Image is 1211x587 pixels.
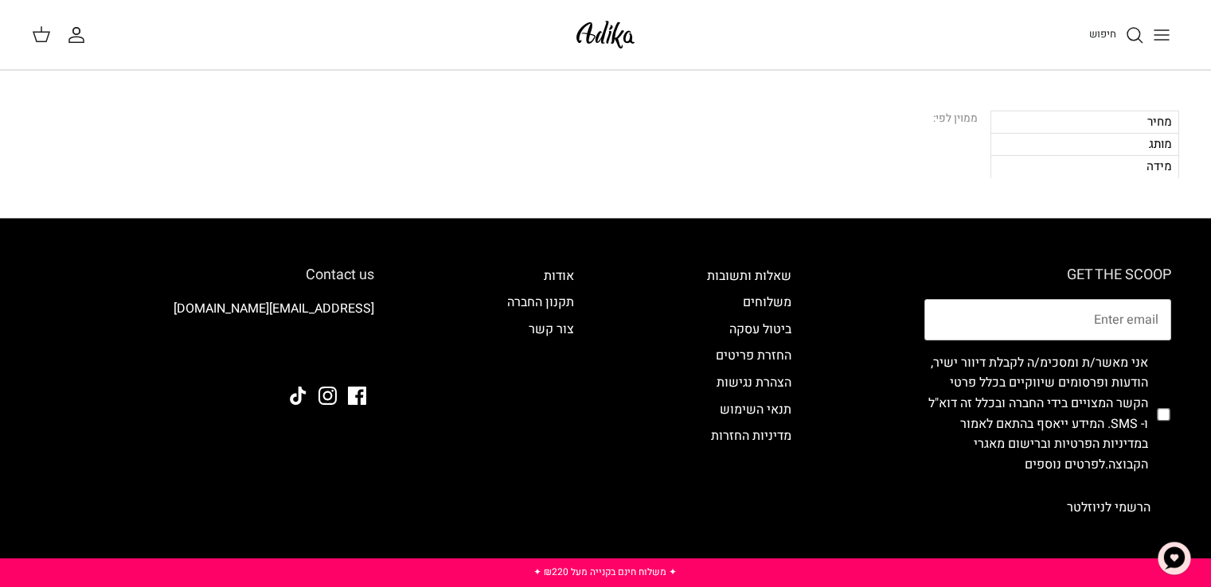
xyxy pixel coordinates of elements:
[67,25,92,45] a: החשבון שלי
[990,155,1179,177] div: מידה
[1089,25,1144,45] a: חיפוש
[330,344,374,364] img: Adika IL
[717,373,791,392] a: הצהרת נגישות
[933,111,978,128] div: ממוין לפי:
[533,565,677,579] a: ✦ משלוח חינם בקנייה מעל ₪220 ✦
[174,299,374,318] a: [EMAIL_ADDRESS][DOMAIN_NAME]
[1089,26,1116,41] span: חיפוש
[544,266,574,286] a: אודות
[1025,455,1105,474] a: לפרטים נוספים
[491,266,590,528] div: Secondary navigation
[529,320,574,339] a: צור קשר
[318,387,337,405] a: Instagram
[729,320,791,339] a: ביטול עסקה
[1144,17,1179,52] button: Toggle menu
[716,346,791,365] a: החזרת פריטים
[691,266,807,528] div: Secondary navigation
[924,353,1148,476] label: אני מאשר/ת ומסכימ/ה לקבלת דיוור ישיר, הודעות ופרסומים שיווקיים בכלל פרטי הקשר המצויים בידי החברה ...
[507,293,574,312] a: תקנון החברה
[1046,488,1171,527] button: הרשמי לניוזלטר
[40,266,374,284] h6: Contact us
[924,299,1171,340] input: Email
[711,426,791,445] a: מדיניות החזרות
[707,266,791,286] a: שאלות ותשובות
[990,111,1179,133] div: מחיר
[348,387,366,405] a: Facebook
[720,400,791,419] a: תנאי השימוש
[572,16,639,53] img: Adika IL
[1150,535,1198,582] button: צ'אט
[743,293,791,312] a: משלוחים
[289,387,307,405] a: Tiktok
[924,266,1171,284] h6: GET THE SCOOP
[990,133,1179,155] div: מותג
